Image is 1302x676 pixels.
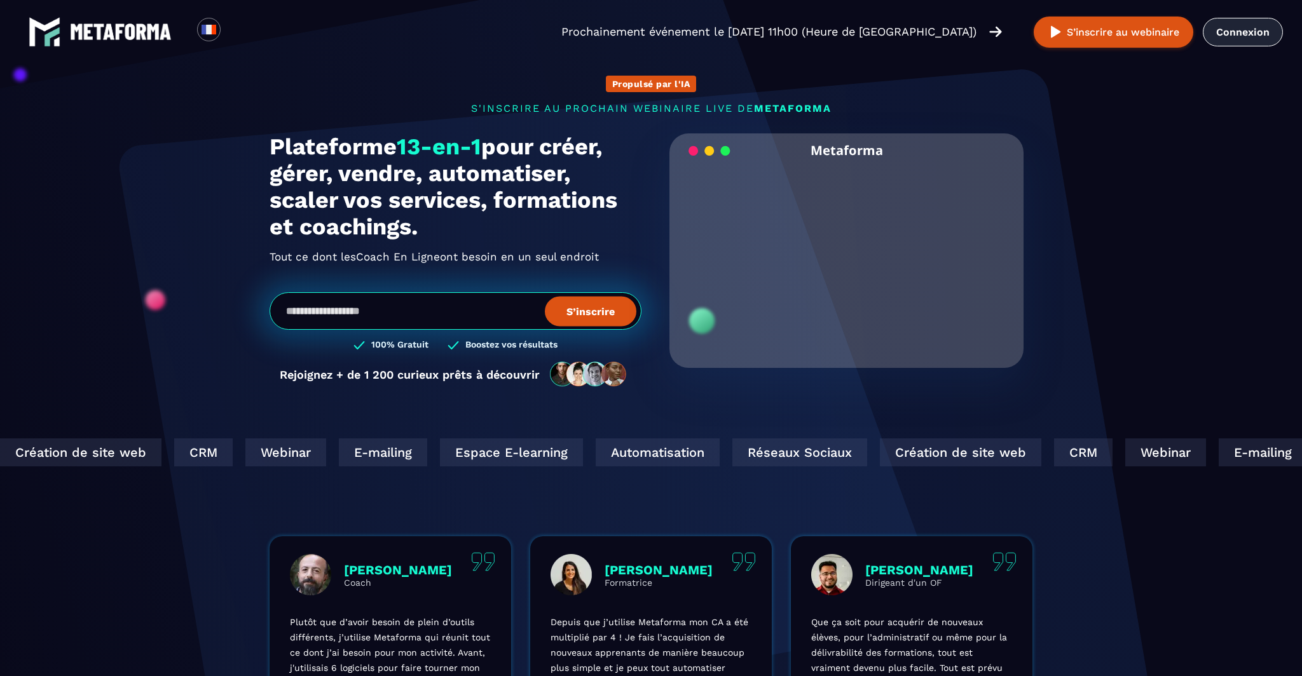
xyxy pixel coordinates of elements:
[546,361,631,388] img: community-people
[596,438,720,466] div: Automatisation
[1203,18,1283,46] a: Connexion
[865,578,973,588] p: Dirigeant d'un OF
[356,247,440,267] span: Coach En Ligne
[339,438,427,466] div: E-mailing
[344,578,452,588] p: Coach
[29,16,60,48] img: logo
[679,167,1014,334] video: Your browser does not support the video tag.
[811,133,883,167] h2: Metaforma
[1054,438,1113,466] div: CRM
[280,368,540,381] p: Rejoignez + de 1 200 curieux prêts à découvrir
[231,24,241,39] input: Search for option
[465,339,558,351] h3: Boostez vos résultats
[290,554,331,595] img: profile
[754,102,832,114] span: METAFORMA
[448,339,459,351] img: checked
[221,18,252,46] div: Search for option
[471,552,495,571] img: quote
[689,145,730,157] img: loading
[344,562,452,578] p: [PERSON_NAME]
[440,438,583,466] div: Espace E-learning
[270,102,1032,114] p: s'inscrire au prochain webinaire live de
[732,438,867,466] div: Réseaux Sociaux
[992,552,1017,571] img: quote
[561,23,976,41] p: Prochainement événement le [DATE] 11h00 (Heure de [GEOGRAPHIC_DATA])
[880,438,1041,466] div: Création de site web
[270,133,641,240] h1: Plateforme pour créer, gérer, vendre, automatiser, scaler vos services, formations et coachings.
[865,562,973,578] p: [PERSON_NAME]
[605,562,713,578] p: [PERSON_NAME]
[545,296,636,326] button: S’inscrire
[1125,438,1206,466] div: Webinar
[551,554,592,595] img: profile
[612,79,690,89] p: Propulsé par l'IA
[174,438,233,466] div: CRM
[371,339,428,351] h3: 100% Gratuit
[245,438,326,466] div: Webinar
[732,552,756,571] img: quote
[397,133,481,160] span: 13-en-1
[270,247,641,267] h2: Tout ce dont les ont besoin en un seul endroit
[989,25,1002,39] img: arrow-right
[70,24,172,40] img: logo
[1034,17,1193,48] button: S’inscrire au webinaire
[201,22,217,37] img: fr
[811,554,853,595] img: profile
[1048,24,1064,40] img: play
[353,339,365,351] img: checked
[605,578,713,588] p: Formatrice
